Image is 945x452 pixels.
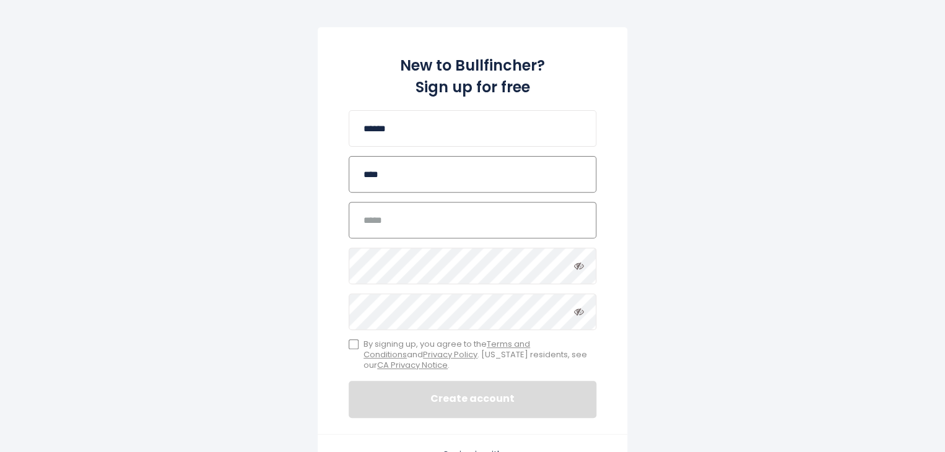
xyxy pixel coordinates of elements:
h2: New to Bullfincher? Sign up for free [349,54,596,98]
i: Toggle password visibility [574,261,584,271]
span: By signing up, you agree to the and . [US_STATE] residents, see our . [364,339,596,371]
button: Create account [349,381,596,418]
a: CA Privacy Notice [377,359,448,371]
a: Terms and Conditions [364,338,530,360]
a: Privacy Policy [423,349,477,360]
input: By signing up, you agree to theTerms and ConditionsandPrivacy Policy. [US_STATE] residents, see o... [349,339,359,349]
